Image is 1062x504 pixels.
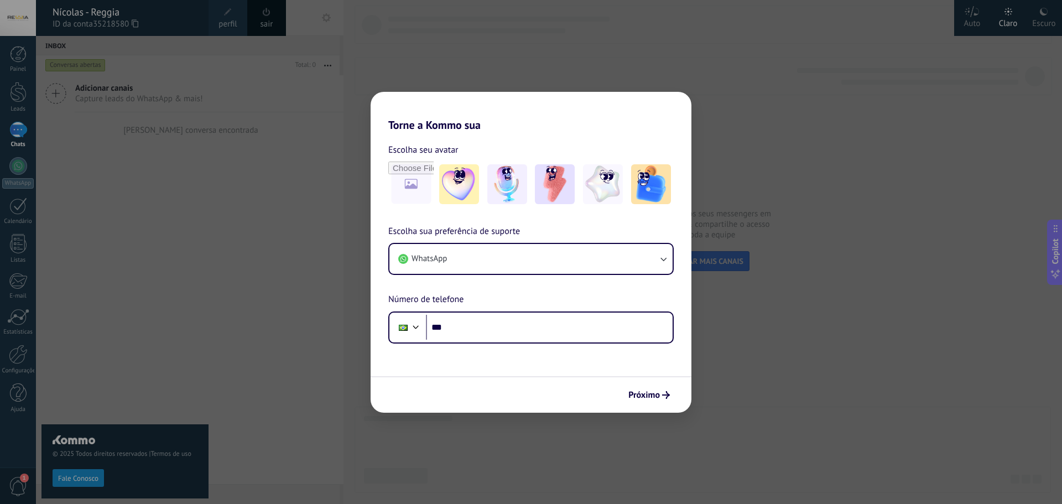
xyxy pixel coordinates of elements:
[412,253,447,264] span: WhatsApp
[439,164,479,204] img: -1.jpeg
[623,386,675,404] button: Próximo
[388,225,520,239] span: Escolha sua preferência de suporte
[535,164,575,204] img: -3.jpeg
[628,391,660,399] span: Próximo
[393,316,414,339] div: Brazil: + 55
[631,164,671,204] img: -5.jpeg
[388,293,464,307] span: Número de telefone
[371,92,691,132] h2: Torne a Kommo sua
[389,244,673,274] button: WhatsApp
[487,164,527,204] img: -2.jpeg
[583,164,623,204] img: -4.jpeg
[388,143,459,157] span: Escolha seu avatar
